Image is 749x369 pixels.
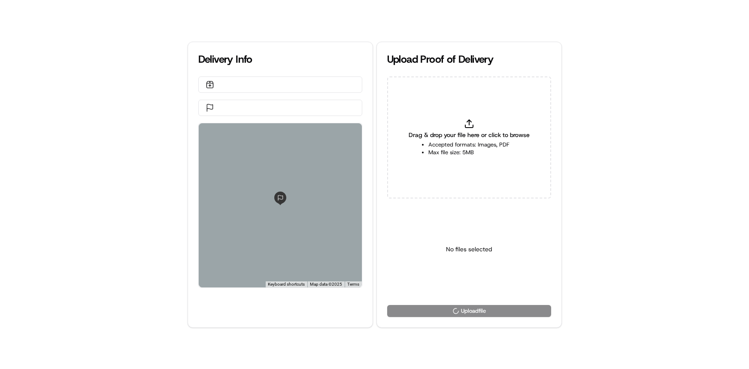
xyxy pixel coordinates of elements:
[428,149,509,156] li: Max file size: 5MB
[446,245,492,253] p: No files selected
[387,52,551,66] div: Upload Proof of Delivery
[201,276,229,287] img: Google
[428,141,509,149] li: Accepted formats: Images, PDF
[310,282,342,287] span: Map data ©2025
[198,52,362,66] div: Delivery Info
[268,281,305,287] button: Keyboard shortcuts
[199,123,362,287] div: 0
[409,131,530,139] span: Drag & drop your file here or click to browse
[201,276,229,287] a: Open this area in Google Maps (opens a new window)
[347,282,359,287] a: Terms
